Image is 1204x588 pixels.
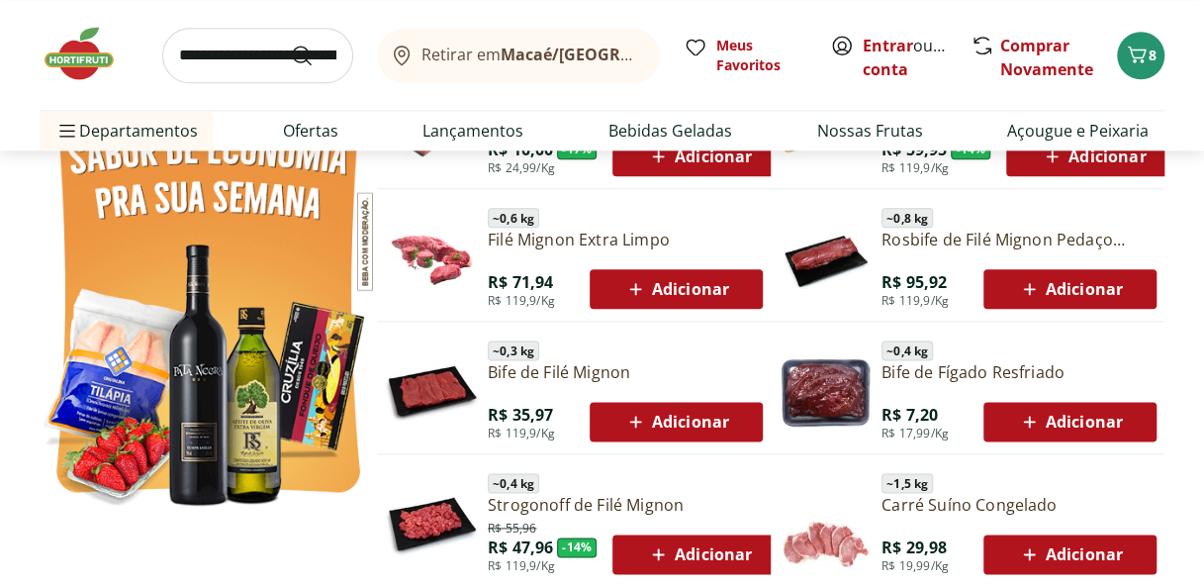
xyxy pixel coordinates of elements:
button: Adicionar [612,137,786,176]
span: R$ 95,92 [881,271,947,293]
span: ~ 1,5 kg [881,473,933,493]
a: Meus Favoritos [684,36,806,75]
a: Criar conta [862,35,971,80]
button: Adicionar [983,402,1157,441]
span: R$ 24,99/Kg [488,160,555,176]
span: R$ 19,99/Kg [881,558,949,574]
button: Adicionar [1006,137,1179,176]
a: Lançamentos [422,119,523,143]
img: Principal [779,476,874,571]
span: Departamentos [55,107,198,154]
span: ~ 0,8 kg [881,208,933,228]
a: Carré Suíno Congelado [881,494,1157,516]
span: Adicionar [1017,542,1123,566]
span: Adicionar [1017,410,1123,434]
span: R$ 71,94 [488,271,553,293]
span: ~ 0,4 kg [881,341,933,360]
a: Açougue e Peixaria [1007,119,1149,143]
span: - 14 % [557,538,597,557]
span: R$ 17,99/Kg [881,426,949,441]
span: ~ 0,4 kg [488,473,539,493]
a: Strogonoff de Filé Mignon [488,494,786,516]
button: Adicionar [590,402,763,441]
span: R$ 7,20 [881,404,938,426]
span: Adicionar [1017,277,1123,301]
a: Entrar [862,35,912,56]
a: Bife de Fígado Resfriado [881,361,1157,383]
span: R$ 119,9/Kg [488,558,555,574]
span: Adicionar [646,542,752,566]
button: Adicionar [612,535,786,574]
a: Nossas Frutas [816,119,922,143]
button: Adicionar [590,269,763,309]
b: Macaé/[GEOGRAPHIC_DATA] [501,44,722,65]
img: Principal [385,476,480,571]
img: Ver todos [40,67,377,518]
span: Meus Favoritos [715,36,806,75]
span: R$ 47,96 [488,537,553,558]
img: Hortifruti [40,24,139,83]
button: Adicionar [983,269,1157,309]
img: Filé Mignon Extra Limpo [385,211,480,306]
span: ~ 0,6 kg [488,208,539,228]
a: Comprar Novamente [999,35,1092,80]
span: R$ 119,9/Kg [488,293,555,309]
img: Bife de Fígado Resfriado [779,343,874,439]
img: Principal [385,343,480,439]
span: R$ 119,9/Kg [488,426,555,441]
span: Retirar em [421,46,640,63]
span: Adicionar [1040,145,1146,168]
img: Principal [779,211,874,306]
button: Retirar emMacaé/[GEOGRAPHIC_DATA] [377,28,660,83]
button: Submit Search [290,44,337,67]
span: R$ 29,98 [881,537,947,558]
span: Adicionar [623,410,729,434]
span: R$ 119,9/Kg [881,160,949,176]
input: search [162,28,353,83]
button: Menu [55,107,79,154]
span: Adicionar [623,277,729,301]
span: ~ 0,3 kg [488,341,539,360]
button: Adicionar [983,535,1157,574]
span: Adicionar [646,145,752,168]
span: ou [862,34,950,81]
a: Bife de Filé Mignon [488,361,763,383]
a: Ofertas [283,119,338,143]
a: Rosbife de Filé Mignon Pedaço Bandeja [881,229,1157,250]
span: R$ 35,97 [488,404,553,426]
a: Bebidas Geladas [608,119,732,143]
button: Carrinho [1117,32,1164,79]
a: Filé Mignon Extra Limpo [488,229,763,250]
span: R$ 119,9/Kg [881,293,949,309]
span: 8 [1149,46,1157,64]
span: R$ 55,96 [488,517,536,537]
